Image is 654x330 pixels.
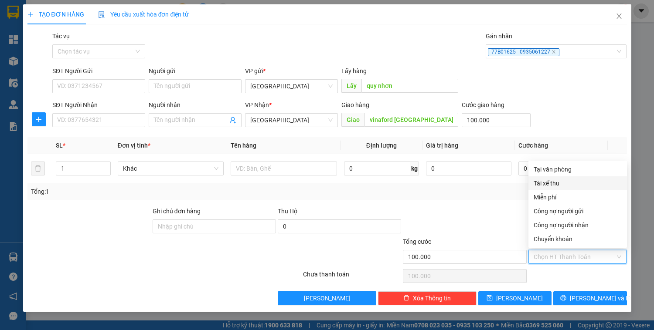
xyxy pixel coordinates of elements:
[56,142,63,149] span: SL
[528,218,627,232] div: Cước gửi hàng sẽ được ghi vào công nợ của người nhận
[487,295,493,302] span: save
[413,293,451,303] span: Xóa Thông tin
[149,100,242,110] div: Người nhận
[488,48,559,56] span: 77B01625 - 0935061227
[426,142,458,149] span: Giá trị hàng
[3,58,23,64] strong: Địa chỉ:
[570,293,631,303] span: [PERSON_NAME] và In
[32,112,46,126] button: plus
[341,113,364,127] span: Giao
[518,142,548,149] span: Cước hàng
[534,220,622,230] div: Công nợ người nhận
[534,206,622,216] div: Công nợ người gửi
[341,101,369,108] span: Giao hàng
[52,33,70,40] label: Tác vụ
[361,79,458,93] input: Dọc đường
[3,58,121,71] span: [STREET_ADDRESS][PERSON_NAME] An Khê, [GEOGRAPHIC_DATA]
[3,34,119,47] span: [GEOGRAPHIC_DATA], P. [GEOGRAPHIC_DATA], [GEOGRAPHIC_DATA]
[3,50,126,57] strong: Văn phòng đại diện – CN [GEOGRAPHIC_DATA]
[426,162,511,175] input: 0
[27,11,34,17] span: plus
[3,26,41,32] strong: Trụ sở Công ty
[118,142,150,149] span: Đơn vị tính
[534,178,622,188] div: Tài xế thu
[123,162,218,175] span: Khác
[250,80,333,93] span: Bình Định
[552,50,556,54] span: close
[528,204,627,218] div: Cước gửi hàng sẽ được ghi vào công nợ của người gửi
[153,219,276,233] input: Ghi chú đơn hàng
[231,162,337,175] input: VD: Bàn, Ghế
[364,113,458,127] input: Dọc đường
[341,79,361,93] span: Lấy
[304,293,351,303] span: [PERSON_NAME]
[534,234,622,244] div: Chuyển khoản
[245,66,338,76] div: VP gửi
[229,117,236,124] span: user-add
[98,11,105,18] img: icon
[52,66,145,76] div: SĐT Người Gửi
[153,208,201,215] label: Ghi chú đơn hàng
[27,11,84,18] span: TẠO ĐƠN HÀNG
[31,187,253,196] div: Tổng: 1
[250,114,333,127] span: Đà Nẵng
[52,100,145,110] div: SĐT Người Nhận
[486,33,512,40] label: Gán nhãn
[607,4,631,29] button: Close
[3,34,23,40] strong: Địa chỉ:
[302,269,402,285] div: Chưa thanh toán
[403,295,409,302] span: delete
[366,142,397,149] span: Định lượng
[231,142,256,149] span: Tên hàng
[553,291,627,305] button: printer[PERSON_NAME] và In
[149,66,242,76] div: Người gửi
[28,14,102,22] strong: VẬN TẢI Ô TÔ KIM LIÊN
[496,293,543,303] span: [PERSON_NAME]
[534,192,622,202] div: Miễn phí
[560,295,566,302] span: printer
[478,291,552,305] button: save[PERSON_NAME]
[410,162,419,175] span: kg
[403,238,431,245] span: Tổng cước
[32,116,45,123] span: plus
[41,4,90,13] strong: CÔNG TY TNHH
[98,11,189,18] span: Yêu cầu xuất hóa đơn điện tử
[616,13,623,20] span: close
[245,101,269,108] span: VP Nhận
[534,165,622,174] div: Tại văn phòng
[462,113,531,127] input: Cước giao hàng
[278,208,297,215] span: Thu Hộ
[341,67,367,74] span: Lấy hàng
[378,291,477,305] button: deleteXóa Thông tin
[462,101,504,108] label: Cước giao hàng
[278,291,376,305] button: [PERSON_NAME]
[31,162,45,175] button: delete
